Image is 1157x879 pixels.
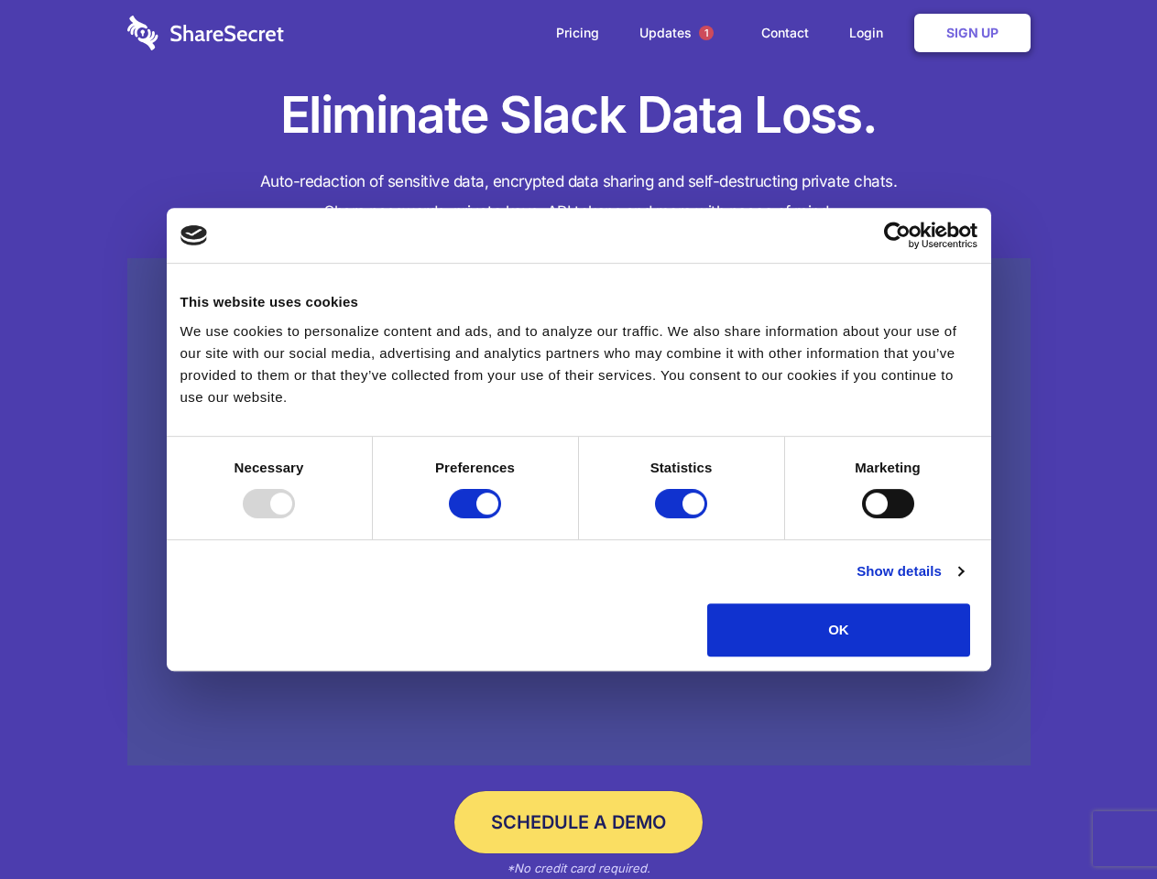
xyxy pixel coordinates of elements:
a: Login [831,5,911,61]
a: Pricing [538,5,617,61]
img: logo-wordmark-white-trans-d4663122ce5f474addd5e946df7df03e33cb6a1c49d2221995e7729f52c070b2.svg [127,16,284,50]
a: Sign Up [914,14,1031,52]
a: Contact [743,5,827,61]
h1: Eliminate Slack Data Loss. [127,82,1031,148]
strong: Necessary [235,460,304,475]
span: 1 [699,26,714,40]
a: Usercentrics Cookiebot - opens in a new window [817,222,977,249]
em: *No credit card required. [507,861,650,875]
strong: Statistics [650,460,713,475]
img: logo [180,225,208,245]
strong: Preferences [435,460,515,475]
strong: Marketing [855,460,921,475]
div: We use cookies to personalize content and ads, and to analyze our traffic. We also share informat... [180,320,977,408]
a: Schedule a Demo [454,791,703,853]
button: OK [707,603,970,657]
a: Show details [857,560,963,582]
div: This website uses cookies [180,291,977,313]
a: Wistia video thumbnail [127,258,1031,766]
h4: Auto-redaction of sensitive data, encrypted data sharing and self-destructing private chats. Shar... [127,167,1031,227]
